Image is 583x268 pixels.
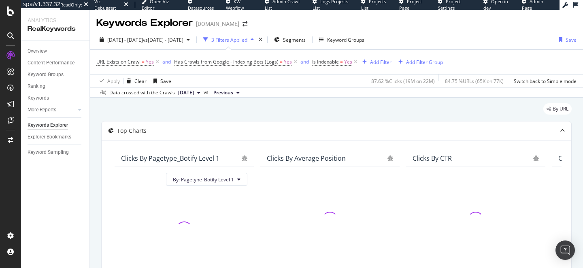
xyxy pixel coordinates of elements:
[28,70,84,79] a: Keyword Groups
[162,58,171,66] button: and
[300,58,309,65] div: and
[123,74,147,87] button: Clear
[28,121,84,130] a: Keywords Explorer
[28,121,68,130] div: Keywords Explorer
[213,89,233,96] span: Previous
[445,78,504,85] div: 84.75 % URLs ( 65K on 77K )
[406,59,443,66] div: Add Filter Group
[188,5,214,11] span: Datasources
[300,58,309,66] button: and
[370,59,392,66] div: Add Filter
[387,155,393,161] div: bug
[511,74,577,87] button: Switch back to Simple mode
[28,148,84,157] a: Keyword Sampling
[28,133,84,141] a: Explorer Bookmarks
[146,56,154,68] span: Yes
[533,155,539,161] div: bug
[413,154,452,162] div: Clicks By CTR
[312,58,339,65] span: Is Indexable
[28,59,74,67] div: Content Performance
[340,58,343,65] span: =
[28,82,84,91] a: Ranking
[166,173,247,186] button: By: Pagetype_Botify Level 1
[327,36,364,43] div: Keyword Groups
[121,154,219,162] div: Clicks By Pagetype_Botify Level 1
[109,89,175,96] div: Data crossed with the Crawls
[371,78,435,85] div: 87.62 % Clicks ( 19M on 22M )
[175,88,204,98] button: [DATE]
[204,89,210,96] span: vs
[96,16,193,30] div: Keywords Explorer
[553,106,568,111] span: By URL
[160,78,171,85] div: Save
[555,33,577,46] button: Save
[28,59,84,67] a: Content Performance
[555,240,575,260] div: Open Intercom Messenger
[316,33,368,46] button: Keyword Groups
[284,56,292,68] span: Yes
[210,88,243,98] button: Previous
[28,70,64,79] div: Keyword Groups
[28,94,84,102] a: Keywords
[243,21,247,27] div: arrow-right-arrow-left
[28,16,83,24] div: Analytics
[178,89,194,96] span: 2025 Sep. 5th
[60,2,82,8] div: ReadOnly:
[134,78,147,85] div: Clear
[271,33,309,46] button: Segments
[107,36,143,43] span: [DATE] - [DATE]
[28,47,84,55] a: Overview
[96,74,120,87] button: Apply
[162,58,171,65] div: and
[117,127,147,135] div: Top Charts
[200,33,257,46] button: 3 Filters Applied
[543,103,572,115] div: legacy label
[28,47,47,55] div: Overview
[28,82,45,91] div: Ranking
[395,57,443,67] button: Add Filter Group
[28,133,71,141] div: Explorer Bookmarks
[211,36,247,43] div: 3 Filters Applied
[196,20,239,28] div: [DOMAIN_NAME]
[359,57,392,67] button: Add Filter
[257,36,264,44] div: times
[173,176,234,183] span: By: Pagetype_Botify Level 1
[280,58,283,65] span: =
[283,36,306,43] span: Segments
[28,106,76,114] a: More Reports
[566,36,577,43] div: Save
[142,58,145,65] span: =
[28,94,49,102] div: Keywords
[28,24,83,34] div: RealKeywords
[28,148,69,157] div: Keyword Sampling
[344,56,352,68] span: Yes
[242,155,247,161] div: bug
[96,58,140,65] span: URL Exists on Crawl
[143,36,183,43] span: vs [DATE] - [DATE]
[514,78,577,85] div: Switch back to Simple mode
[28,106,56,114] div: More Reports
[107,78,120,85] div: Apply
[174,58,279,65] span: Has Crawls from Google - Indexing Bots (Logs)
[150,74,171,87] button: Save
[96,33,193,46] button: [DATE] - [DATE]vs[DATE] - [DATE]
[267,154,346,162] div: Clicks By Average Position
